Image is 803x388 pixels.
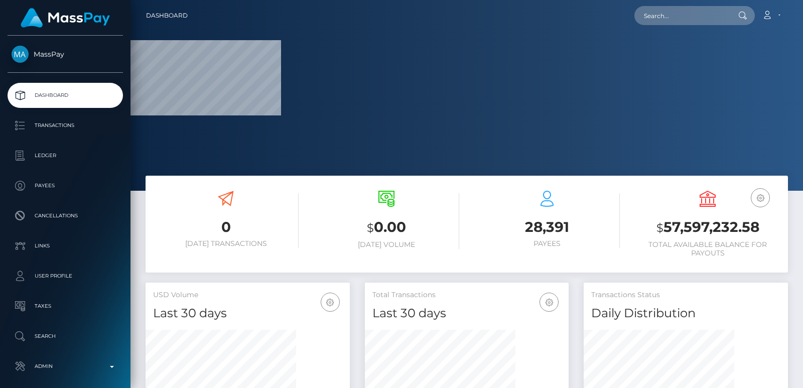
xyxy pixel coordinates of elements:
h6: Total Available Balance for Payouts [635,240,780,257]
img: MassPay Logo [21,8,110,28]
p: Admin [12,359,119,374]
h4: Last 30 days [372,305,562,322]
h3: 0.00 [314,217,459,238]
a: Dashboard [8,83,123,108]
h5: Transactions Status [591,290,780,300]
h5: Total Transactions [372,290,562,300]
p: Cancellations [12,208,119,223]
h5: USD Volume [153,290,342,300]
p: Taxes [12,299,119,314]
h3: 0 [153,217,299,237]
h6: [DATE] Transactions [153,239,299,248]
p: Dashboard [12,88,119,103]
a: Taxes [8,294,123,319]
a: Ledger [8,143,123,168]
p: User Profile [12,269,119,284]
a: Links [8,233,123,258]
small: $ [656,221,663,235]
p: Payees [12,178,119,193]
p: Search [12,329,119,344]
a: Admin [8,354,123,379]
small: $ [367,221,374,235]
h4: Last 30 days [153,305,342,322]
a: Payees [8,173,123,198]
h4: Daily Distribution [591,305,780,322]
p: Transactions [12,118,119,133]
h3: 57,597,232.58 [635,217,780,238]
span: MassPay [8,50,123,59]
img: MassPay [12,46,29,63]
a: User Profile [8,264,123,289]
h6: [DATE] Volume [314,240,459,249]
h6: Payees [474,239,620,248]
input: Search... [634,6,729,25]
p: Links [12,238,119,253]
a: Search [8,324,123,349]
h3: 28,391 [474,217,620,237]
p: Ledger [12,148,119,163]
a: Transactions [8,113,123,138]
a: Dashboard [146,5,188,26]
a: Cancellations [8,203,123,228]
